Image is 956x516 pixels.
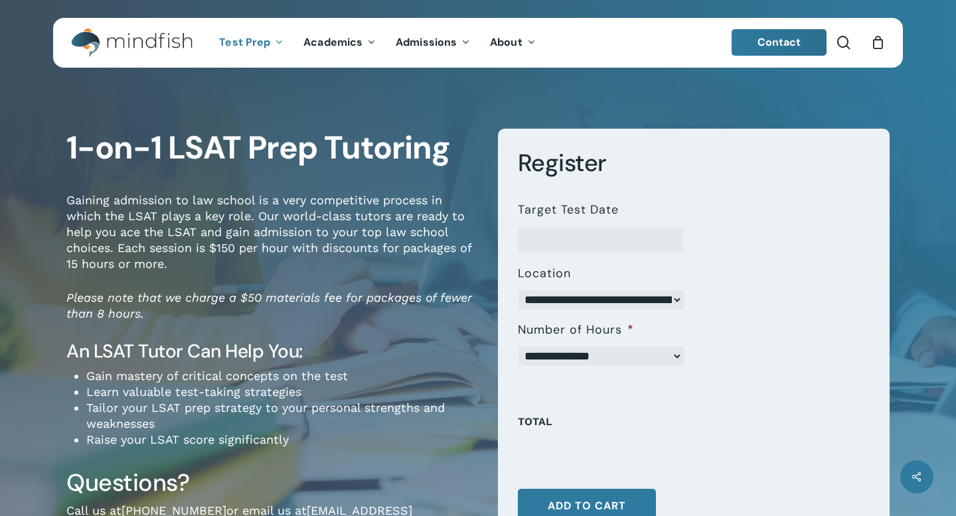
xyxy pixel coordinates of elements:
[66,290,472,320] em: Please note that we charge a $50 materials fee for packages of fewer than 8 hours.
[86,384,478,400] li: Learn valuable test-taking strategies
[518,148,870,178] h3: Register
[303,35,362,49] span: Academics
[396,35,457,49] span: Admissions
[518,266,571,281] label: Location
[518,322,634,338] label: Number of Hours
[66,192,478,290] p: Gaining admission to law school is a very competitive process in which the LSAT plays a key role....
[518,202,619,218] label: Target Test Date
[209,18,545,68] nav: Main Menu
[490,35,522,49] span: About
[86,368,478,384] li: Gain mastery of critical concepts on the test
[86,400,478,432] li: Tailor your LSAT prep strategy to your personal strengths and weaknesses
[757,35,801,49] span: Contact
[66,340,478,363] h4: An LSAT Tutor Can Help You:
[66,468,478,498] h3: Questions?
[293,37,386,48] a: Academics
[732,29,827,56] a: Contact
[518,412,870,446] p: Total
[86,432,478,448] li: Raise your LSAT score significantly
[480,37,546,48] a: About
[53,18,903,68] header: Main Menu
[66,129,478,167] h1: 1-on-1 LSAT Prep Tutoring
[386,37,480,48] a: Admissions
[209,37,293,48] a: Test Prep
[219,35,270,49] span: Test Prep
